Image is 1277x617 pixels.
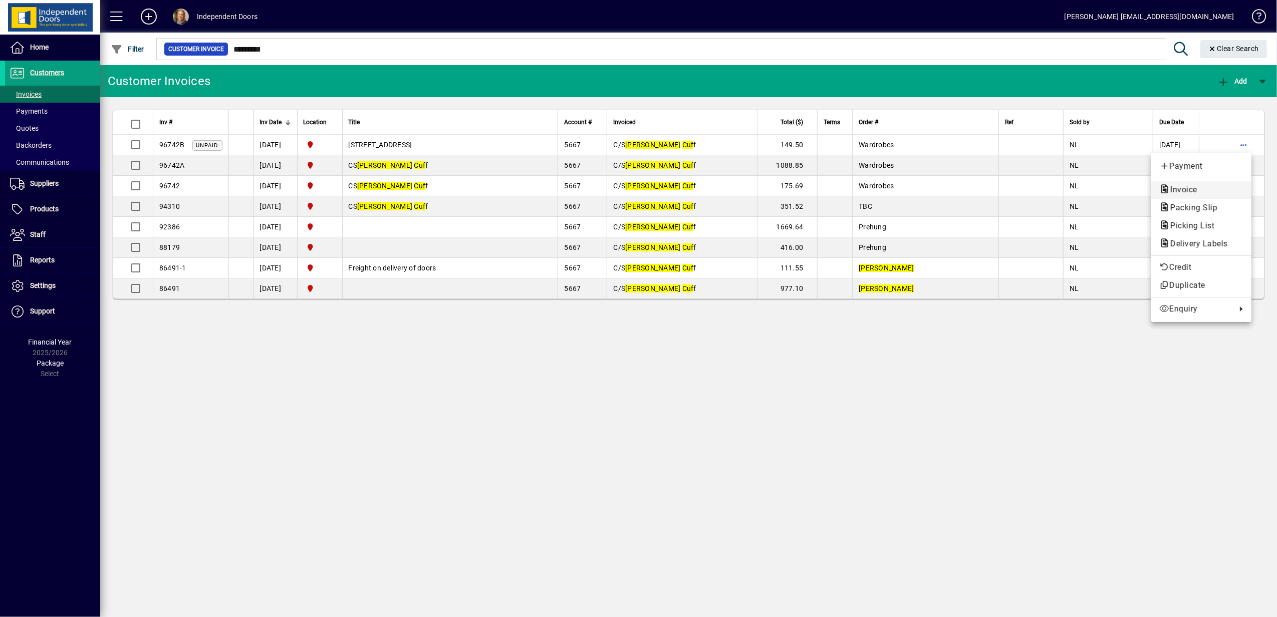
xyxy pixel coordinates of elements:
[1159,239,1233,248] span: Delivery Labels
[1159,303,1231,315] span: Enquiry
[1159,261,1243,273] span: Credit
[1159,279,1243,291] span: Duplicate
[1151,157,1251,175] button: Add customer payment
[1159,160,1243,172] span: Payment
[1159,185,1202,194] span: Invoice
[1159,203,1222,212] span: Packing Slip
[1159,221,1219,230] span: Picking List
